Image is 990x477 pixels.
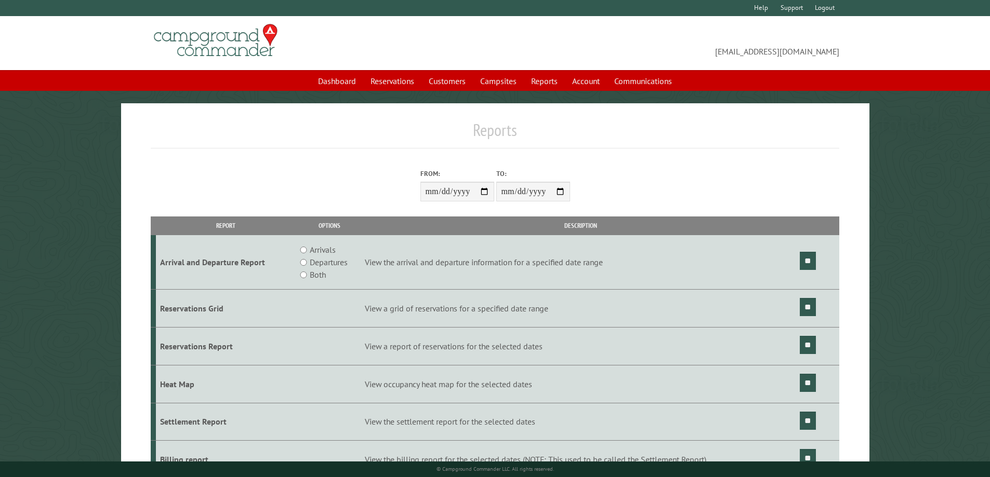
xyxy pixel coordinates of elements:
[420,169,494,179] label: From:
[364,71,420,91] a: Reservations
[156,403,296,441] td: Settlement Report
[423,71,472,91] a: Customers
[310,268,326,281] label: Both
[312,71,362,91] a: Dashboard
[608,71,678,91] a: Communications
[495,29,840,58] span: [EMAIL_ADDRESS][DOMAIN_NAME]
[363,216,798,235] th: Description
[156,327,296,365] td: Reservations Report
[525,71,564,91] a: Reports
[295,216,363,235] th: Options
[156,235,296,290] td: Arrival and Departure Report
[156,365,296,403] td: Heat Map
[566,71,606,91] a: Account
[363,403,798,441] td: View the settlement report for the selected dates
[156,290,296,328] td: Reservations Grid
[363,327,798,365] td: View a report of reservations for the selected dates
[151,20,281,61] img: Campground Commander
[474,71,523,91] a: Campsites
[363,235,798,290] td: View the arrival and departure information for a specified date range
[363,290,798,328] td: View a grid of reservations for a specified date range
[156,216,296,235] th: Report
[437,466,554,472] small: © Campground Commander LLC. All rights reserved.
[151,120,840,148] h1: Reports
[310,243,336,256] label: Arrivals
[363,365,798,403] td: View occupancy heat map for the selected dates
[496,169,570,179] label: To:
[310,256,348,268] label: Departures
